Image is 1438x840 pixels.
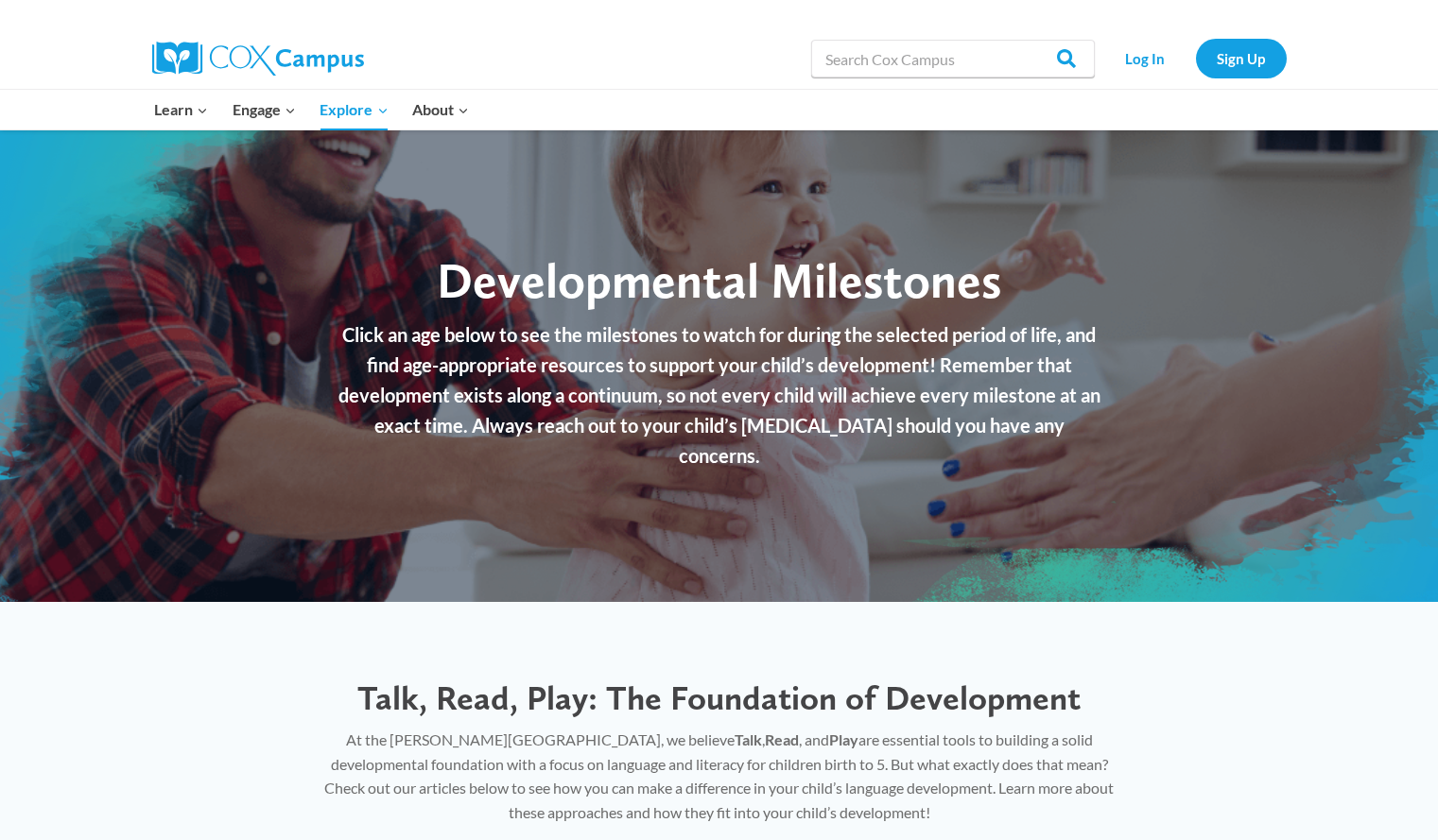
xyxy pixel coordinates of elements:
[765,730,799,748] strong: Read
[1104,39,1187,77] a: Log In
[1104,39,1287,77] nav: Secondary Navigation
[829,730,858,748] strong: Play
[437,250,1001,310] span: Developmental Milestones
[357,677,1081,718] span: Talk, Read, Play: The Foundation of Development
[233,97,296,122] span: Engage
[412,97,469,122] span: About
[811,40,1095,77] input: Search Cox Campus
[337,319,1102,471] p: Click an age below to see the milestones to watch for during the selected period of life, and fin...
[1196,39,1287,77] a: Sign Up
[322,728,1117,824] p: At the [PERSON_NAME][GEOGRAPHIC_DATA], we believe , , and are essential tools to building a solid...
[152,42,364,76] img: Cox Campus
[154,97,208,122] span: Learn
[320,97,388,122] span: Explore
[735,730,762,748] strong: Talk
[143,90,481,129] nav: Primary Navigation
